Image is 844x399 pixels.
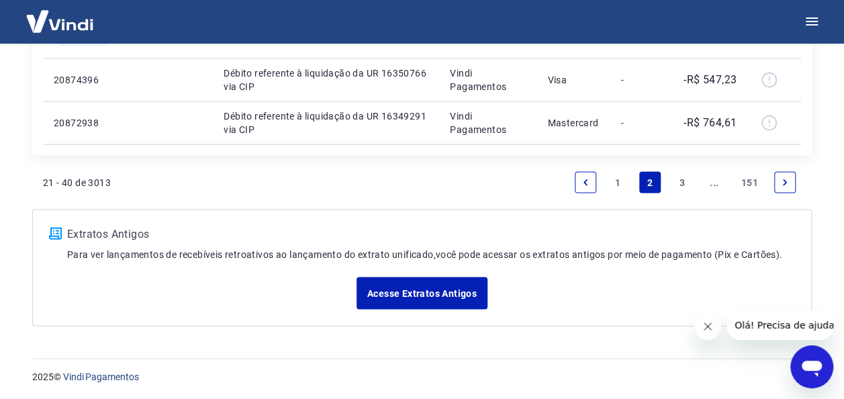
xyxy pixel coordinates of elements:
[736,172,763,193] a: Page 151
[67,226,795,242] p: Extratos Antigos
[547,116,600,130] p: Mastercard
[684,72,737,88] p: -R$ 547,23
[575,172,596,193] a: Previous page
[621,116,661,130] p: -
[67,248,795,261] p: Para ver lançamentos de recebíveis retroativos ao lançamento do extrato unificado, você pode aces...
[357,277,487,310] a: Acesse Extratos Antigos
[694,313,721,340] iframe: Fechar mensagem
[63,371,139,382] a: Vindi Pagamentos
[450,66,526,93] p: Vindi Pagamentos
[704,172,725,193] a: Jump forward
[54,116,113,130] p: 20872938
[8,9,113,20] span: Olá! Precisa de ajuda?
[450,109,526,136] p: Vindi Pagamentos
[49,228,62,240] img: ícone
[224,66,428,93] p: Débito referente à liquidação da UR 16350766 via CIP
[621,73,661,87] p: -
[726,310,833,340] iframe: Mensagem da empresa
[547,73,600,87] p: Visa
[684,115,737,131] p: -R$ 764,61
[16,1,103,42] img: Vindi
[607,172,628,193] a: Page 1
[54,73,113,87] p: 20874396
[32,370,812,384] p: 2025 ©
[569,167,801,199] ul: Pagination
[43,176,111,189] p: 21 - 40 de 3013
[774,172,796,193] a: Next page
[224,109,428,136] p: Débito referente à liquidação da UR 16349291 via CIP
[790,345,833,388] iframe: Botão para abrir a janela de mensagens
[671,172,693,193] a: Page 3
[639,172,661,193] a: Page 2 is your current page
